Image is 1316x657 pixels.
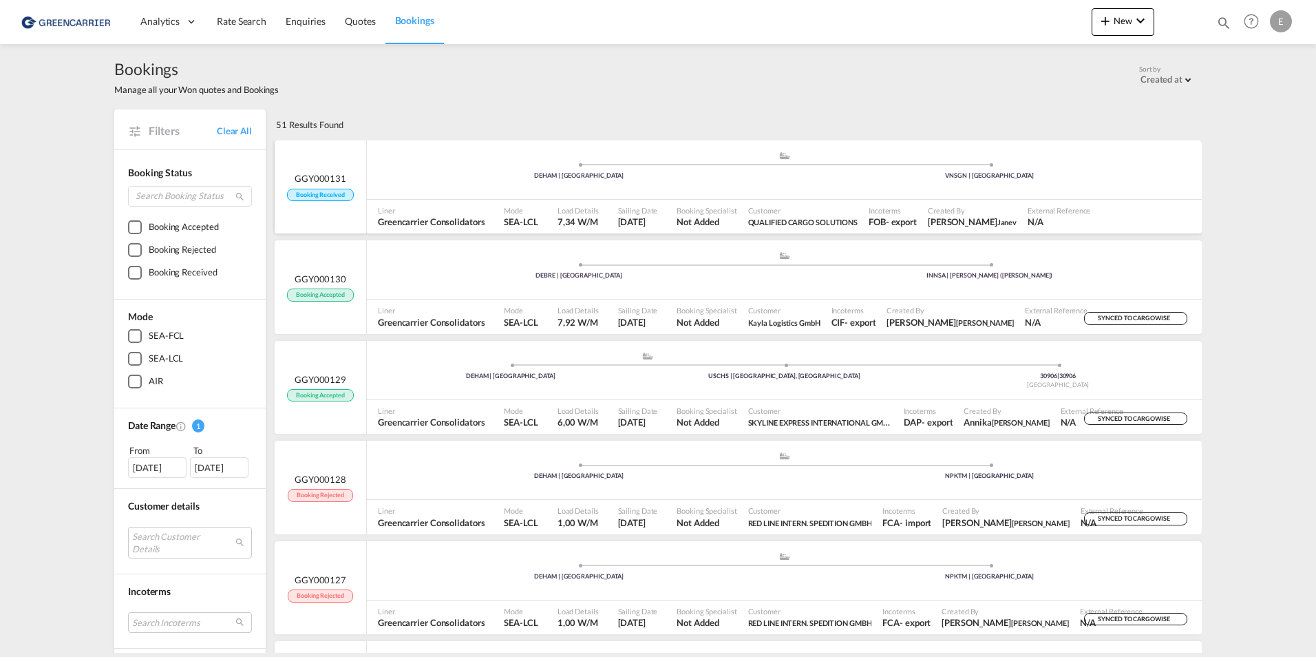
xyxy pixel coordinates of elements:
[869,205,917,216] span: Incoterms
[128,186,252,207] input: Search Booking Status
[504,505,538,516] span: Mode
[149,220,218,234] div: Booking Accepted
[1240,10,1270,34] div: Help
[276,109,343,140] div: 51 Results Found
[677,216,736,228] span: Not Added
[785,572,1196,581] div: NPKTM | [GEOGRAPHIC_DATA]
[882,616,900,629] div: FCA
[900,616,931,629] div: - export
[942,606,1068,616] span: Created By
[618,305,658,315] span: Sailing Date
[287,189,353,202] span: Booking Received
[618,505,658,516] span: Sailing Date
[785,472,1196,481] div: NPKTM | [GEOGRAPHIC_DATA]
[128,375,252,388] md-checkbox: AIR
[1081,505,1143,516] span: External Reference
[997,218,1017,227] span: Janev
[558,417,598,428] span: 6,00 W/M
[1132,12,1149,29] md-icon: icon-chevron-down
[374,572,785,581] div: DEHAM | [GEOGRAPHIC_DATA]
[378,616,485,629] span: Greencarrier Consolidators
[618,316,658,328] span: 1 Oct 2025
[677,205,736,216] span: Booking Specialist
[748,416,893,428] span: SKYLINE EXPRESS INTERNATIONAL GMBH
[785,171,1196,180] div: VNSGN | [GEOGRAPHIC_DATA]
[295,373,346,386] span: GGY000129
[378,216,485,228] span: Greencarrier Consolidators
[558,505,599,516] span: Load Details
[942,505,1069,516] span: Created By
[128,167,192,178] span: Booking Status
[1140,74,1182,85] div: Created at
[504,517,538,529] span: SEA-LCL
[748,305,820,315] span: Customer
[677,606,736,616] span: Booking Specialist
[378,606,485,616] span: Liner
[748,618,872,627] span: RED LINE INTERN. SPEDITION GMBH
[618,406,658,416] span: Sailing Date
[149,329,184,343] div: SEA-FCL
[288,489,352,502] span: Booking Rejected
[831,305,876,315] span: Incoterms
[776,252,793,259] md-icon: assets/icons/custom/ship-fill.svg
[504,316,538,328] span: SEA-LCL
[128,329,252,343] md-checkbox: SEA-FCL
[1040,372,1059,379] span: 30906
[748,606,872,616] span: Customer
[504,616,538,629] span: SEA-LCL
[1057,372,1059,379] span: |
[558,406,599,416] span: Load Details
[190,457,248,478] div: [DATE]
[378,316,485,328] span: Greencarrier Consolidators
[217,125,252,137] a: Clear All
[128,457,187,478] div: [DATE]
[558,305,599,315] span: Load Details
[1098,314,1173,327] span: SYNCED TO CARGOWISE
[128,311,153,322] span: Mode
[21,6,114,37] img: 1378a7308afe11ef83610d9e779c6b34.png
[128,166,252,180] div: Booking Status
[1097,12,1114,29] md-icon: icon-plus 400-fg
[558,317,598,328] span: 7,92 W/M
[618,517,658,529] span: 24 Sep 2025
[992,418,1050,427] span: [PERSON_NAME]
[964,406,1049,416] span: Created By
[904,406,953,416] span: Incoterms
[922,416,953,428] div: - export
[618,205,658,216] span: Sailing Date
[558,517,598,528] span: 1,00 W/M
[887,316,1013,328] span: Sebastian Weis
[869,216,886,228] div: FOB
[748,316,820,328] span: Kayla Logistics GmbH
[942,517,1069,529] span: Isabel Huebner
[378,416,485,428] span: Greencarrier Consolidators
[776,452,793,459] md-icon: assets/icons/custom/ship-fill.svg
[558,617,598,628] span: 1,00 W/M
[1270,10,1292,32] div: E
[831,316,845,328] div: CIF
[1098,615,1173,628] span: SYNCED TO CARGOWISE
[275,140,1202,234] div: GGY000131 Booking Received assets/icons/custom/ship-fill.svgassets/icons/custom/roll-o-plane.svgP...
[1059,372,1076,379] span: 30906
[882,606,931,616] span: Incoterms
[928,216,1017,228] span: Filip Janev
[748,616,872,629] span: RED LINE INTERN. SPEDITION GMBH
[149,123,217,138] span: Filters
[887,305,1013,315] span: Created By
[378,205,485,216] span: Liner
[275,341,1202,435] div: GGY000129 Booking Accepted assets/icons/custom/ship-fill.svgassets/icons/custom/roll-o-plane.svgP...
[677,416,736,428] span: Not Added
[504,416,538,428] span: SEA-LCL
[618,216,658,228] span: 12 Oct 2025
[1061,406,1123,416] span: External Reference
[921,381,1195,390] div: [GEOGRAPHIC_DATA]
[776,152,793,159] md-icon: assets/icons/custom/ship-fill.svg
[504,406,538,416] span: Mode
[1139,64,1160,74] span: Sort by
[286,15,326,27] span: Enquiries
[128,352,252,366] md-checkbox: SEA-LCL
[1098,415,1173,428] span: SYNCED TO CARGOWISE
[1081,517,1143,529] span: N/A
[504,606,538,616] span: Mode
[845,316,875,328] div: - export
